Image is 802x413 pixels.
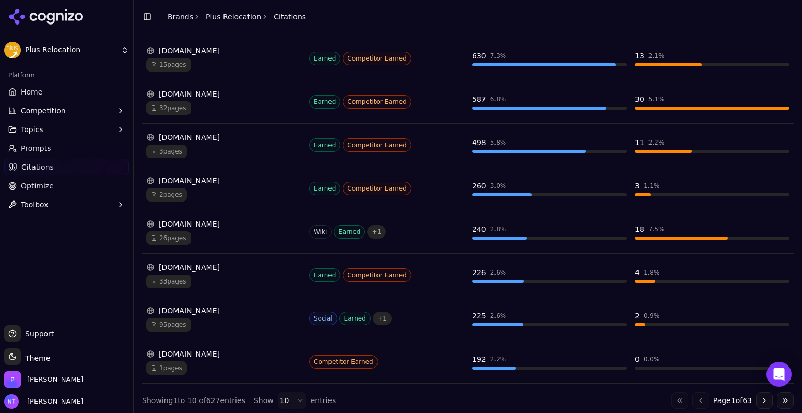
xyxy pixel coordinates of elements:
[490,52,506,60] div: 7.3 %
[146,101,191,115] span: 32 pages
[146,262,301,273] div: [DOMAIN_NAME]
[142,395,245,406] div: Showing 1 to 10 of 627 entries
[309,95,340,109] span: Earned
[27,375,84,384] span: Perrill
[146,188,187,202] span: 2 pages
[766,362,792,387] div: Open Intercom Messenger
[343,268,411,282] span: Competitor Earned
[21,105,66,116] span: Competition
[648,95,665,103] div: 5.1 %
[21,162,54,172] span: Citations
[648,138,665,147] div: 2.2 %
[21,199,49,210] span: Toolbox
[309,312,337,325] span: Social
[4,121,129,138] button: Topics
[309,355,378,369] span: Competitor Earned
[4,196,129,213] button: Toolbox
[4,140,129,157] a: Prompts
[472,51,486,61] div: 630
[4,42,21,58] img: Plus Relocation
[472,181,486,191] div: 260
[25,45,116,55] span: Plus Relocation
[309,138,340,152] span: Earned
[635,94,644,104] div: 30
[146,45,301,56] div: [DOMAIN_NAME]
[490,225,506,233] div: 2.8 %
[644,268,660,277] div: 1.8 %
[4,67,129,84] div: Platform
[146,349,301,359] div: [DOMAIN_NAME]
[146,145,187,158] span: 3 pages
[21,87,42,97] span: Home
[367,225,386,239] span: + 1
[168,11,306,22] nav: breadcrumb
[635,224,644,234] div: 18
[635,267,640,278] div: 4
[309,52,340,65] span: Earned
[21,328,54,339] span: Support
[21,181,54,191] span: Optimize
[343,52,411,65] span: Competitor Earned
[713,395,752,406] span: Page 1 of 63
[4,371,84,388] button: Open organization switcher
[472,354,486,364] div: 192
[4,159,129,175] a: Citations
[146,219,301,229] div: [DOMAIN_NAME]
[373,312,392,325] span: + 1
[21,143,51,154] span: Prompts
[146,275,191,288] span: 33 pages
[21,354,50,362] span: Theme
[644,355,660,363] div: 0.0 %
[146,231,191,245] span: 26 pages
[648,225,665,233] div: 7.5 %
[4,102,129,119] button: Competition
[309,225,332,239] span: Wiki
[4,371,21,388] img: Perrill
[168,13,193,21] a: Brands
[490,312,506,320] div: 2.6 %
[472,137,486,148] div: 498
[334,225,365,239] span: Earned
[146,58,191,72] span: 15 pages
[146,361,187,375] span: 1 pages
[343,138,411,152] span: Competitor Earned
[4,178,129,194] a: Optimize
[635,181,640,191] div: 3
[206,11,261,22] a: Plus Relocation
[635,311,640,321] div: 2
[309,268,340,282] span: Earned
[274,11,306,22] span: Citations
[472,311,486,321] div: 225
[21,124,43,135] span: Topics
[635,51,644,61] div: 13
[472,94,486,104] div: 587
[4,394,19,409] img: Nate Tower
[146,318,191,332] span: 95 pages
[146,132,301,143] div: [DOMAIN_NAME]
[343,95,411,109] span: Competitor Earned
[635,354,640,364] div: 0
[490,268,506,277] div: 2.6 %
[490,182,506,190] div: 3.0 %
[635,137,644,148] div: 11
[472,267,486,278] div: 226
[311,395,336,406] span: entries
[4,394,84,409] button: Open user button
[648,52,665,60] div: 2.1 %
[644,182,660,190] div: 1.1 %
[644,312,660,320] div: 0.9 %
[490,138,506,147] div: 5.8 %
[146,89,301,99] div: [DOMAIN_NAME]
[343,182,411,195] span: Competitor Earned
[490,355,506,363] div: 2.2 %
[339,312,371,325] span: Earned
[23,397,84,406] span: [PERSON_NAME]
[4,84,129,100] a: Home
[472,224,486,234] div: 240
[254,395,274,406] span: Show
[146,305,301,316] div: [DOMAIN_NAME]
[146,175,301,186] div: [DOMAIN_NAME]
[309,182,340,195] span: Earned
[490,95,506,103] div: 6.8 %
